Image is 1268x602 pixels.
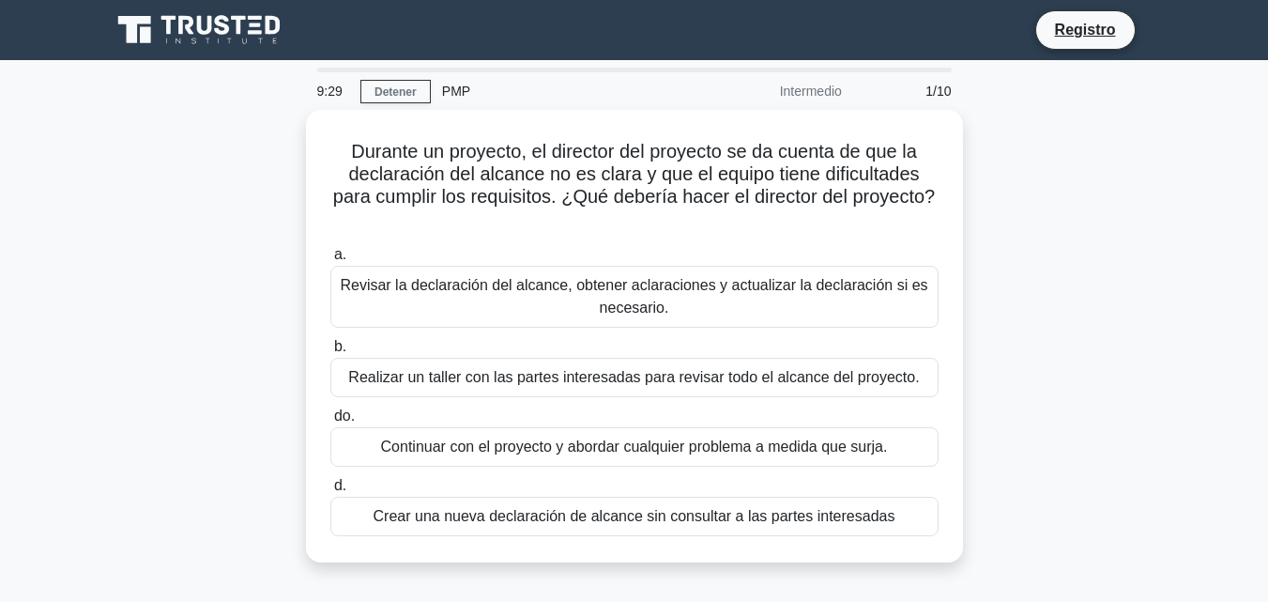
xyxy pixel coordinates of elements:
a: Detener [360,80,431,103]
font: a. [334,246,346,262]
font: Intermedio [780,84,842,99]
font: 1/10 [925,84,951,99]
font: PMP [442,84,470,99]
font: Revisar la declaración del alcance, obtener aclaraciones y actualizar la declaración si es necesa... [340,277,927,316]
font: 9:29 [317,84,343,99]
font: do. [334,408,355,424]
font: Registro [1055,22,1116,38]
font: Durante un proyecto, el director del proyecto se da cuenta de que la declaración del alcance no e... [333,141,935,207]
font: b. [334,338,346,354]
a: Registro [1044,18,1127,41]
font: Realizar un taller con las partes interesadas para revisar todo el alcance del proyecto. [348,369,919,385]
font: Detener [374,85,417,99]
font: Crear una nueva declaración de alcance sin consultar a las partes interesadas [374,508,895,524]
font: d. [334,477,346,493]
font: Continuar con el proyecto y abordar cualquier problema a medida que surja. [381,439,888,455]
